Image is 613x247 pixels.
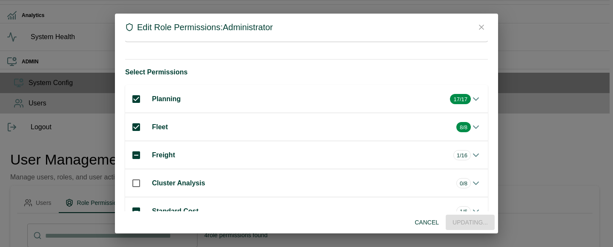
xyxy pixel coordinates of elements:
[137,20,273,34] h6: Edit Role Permissions: Administrator
[152,121,453,133] h6: Fleet
[450,96,471,102] span: 17/17
[125,113,488,141] button: Fleet8/8
[125,197,488,225] button: Standard Cost1/6
[152,177,453,189] h6: Cluster Analysis
[152,205,453,217] h6: Standard Cost
[456,124,471,131] span: 8/8
[125,141,488,169] button: Freight1/16
[152,93,447,105] h6: Planning
[125,66,488,78] h6: Select Permissions
[125,169,488,197] button: Cluster Analysis0/8
[125,85,488,113] button: Planning17/17
[457,180,470,187] span: 0/8
[152,149,450,161] h6: Freight
[411,215,442,230] button: Cancel
[457,208,470,215] span: 1/6
[454,152,470,159] span: 1/16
